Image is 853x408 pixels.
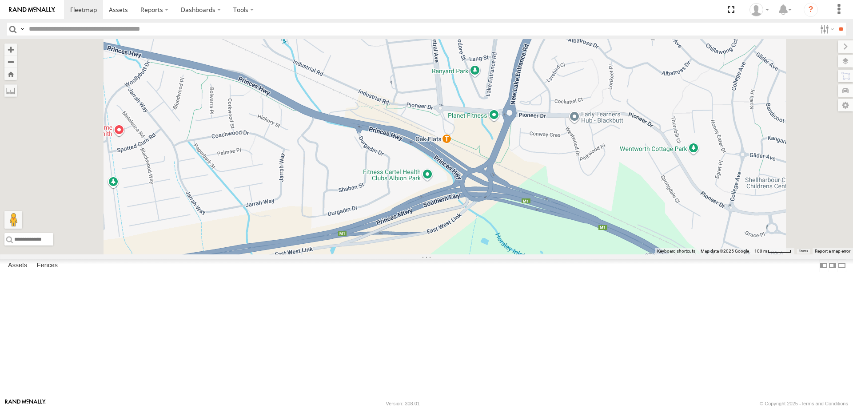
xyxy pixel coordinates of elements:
[4,44,17,55] button: Zoom in
[828,259,837,272] label: Dock Summary Table to the Right
[817,23,836,36] label: Search Filter Options
[837,259,846,272] label: Hide Summary Table
[5,399,46,408] a: Visit our Website
[657,248,695,254] button: Keyboard shortcuts
[760,401,848,406] div: © Copyright 2025 -
[32,259,62,272] label: Fences
[819,259,828,272] label: Dock Summary Table to the Left
[799,250,808,253] a: Terms (opens in new tab)
[804,3,818,17] i: ?
[4,84,17,97] label: Measure
[754,249,767,254] span: 100 m
[4,68,17,80] button: Zoom Home
[746,3,772,16] div: Tye Clark
[701,249,749,254] span: Map data ©2025 Google
[386,401,420,406] div: Version: 308.01
[4,211,22,229] button: Drag Pegman onto the map to open Street View
[9,7,55,13] img: rand-logo.svg
[752,248,794,254] button: Map Scale: 100 m per 51 pixels
[801,401,848,406] a: Terms and Conditions
[19,23,26,36] label: Search Query
[838,99,853,111] label: Map Settings
[815,249,850,254] a: Report a map error
[4,259,32,272] label: Assets
[4,55,17,68] button: Zoom out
